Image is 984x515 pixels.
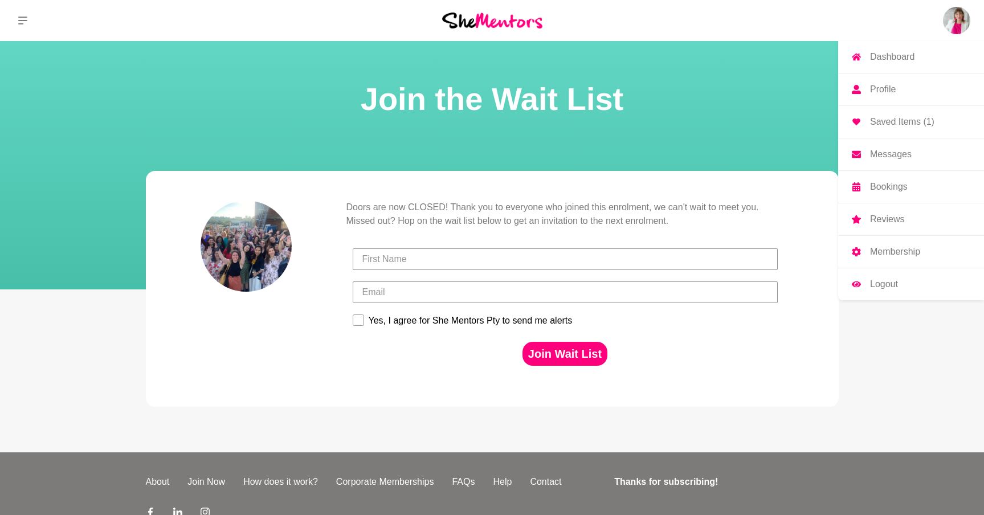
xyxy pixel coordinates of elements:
a: Join Now [178,475,234,489]
p: Logout [870,280,898,289]
a: Profile [838,73,984,105]
a: Help [484,475,521,489]
a: Messages [838,138,984,170]
a: How does it work? [234,475,327,489]
a: About [137,475,179,489]
a: Contact [521,475,570,489]
button: Join Wait List [522,342,607,366]
a: Corporate Memberships [327,475,443,489]
h4: Thanks for subscribing! [614,475,831,489]
a: Bookings [838,171,984,203]
h1: Join the Wait List [14,77,970,121]
input: First Name [353,248,778,270]
p: Membership [870,247,920,256]
input: Email [353,281,778,303]
a: Dashboard [838,41,984,73]
a: Saved Items (1) [838,106,984,138]
img: She Mentors Logo [442,13,542,28]
a: Reviews [838,203,984,235]
a: Vanessa VictorDashboardProfileSaved Items (1)MessagesBookingsReviewsMembershipLogout [943,7,970,34]
p: Profile [870,85,896,94]
p: Dashboard [870,52,914,62]
p: Doors are now CLOSED! Thank you to everyone who joined this enrolment, we can't wait to meet you.... [346,201,784,228]
div: Yes, I agree for She Mentors Pty to send me alerts [369,316,573,326]
p: Bookings [870,182,908,191]
a: FAQs [443,475,484,489]
p: Reviews [870,215,904,224]
img: Vanessa Victor [943,7,970,34]
p: Messages [870,150,912,159]
p: Saved Items (1) [870,117,934,126]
